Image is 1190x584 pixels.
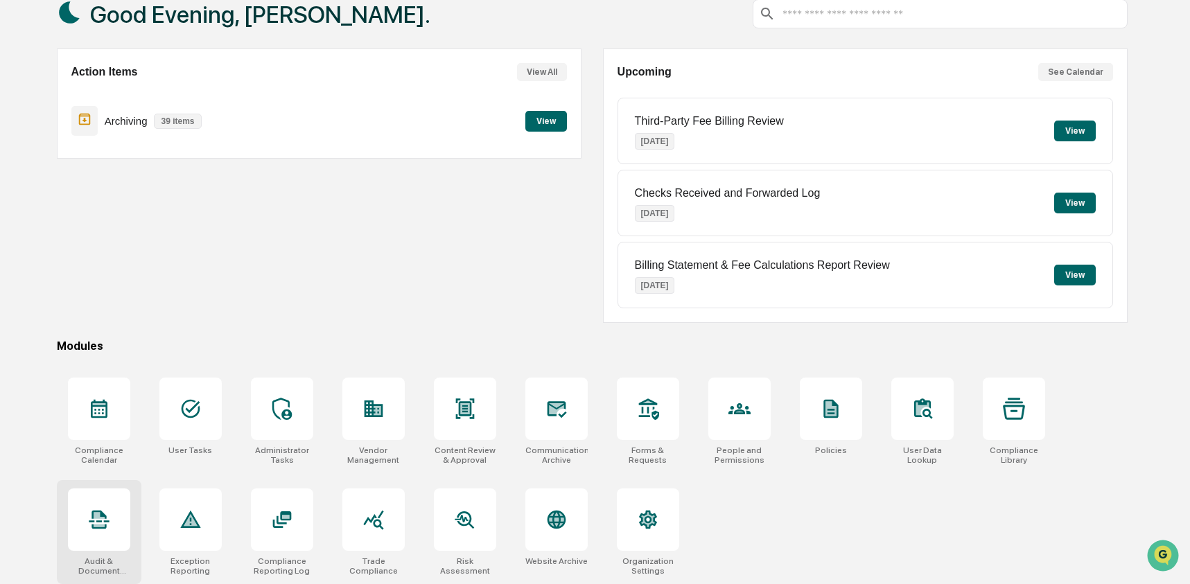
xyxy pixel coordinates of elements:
[28,201,87,215] span: Data Lookup
[68,445,130,465] div: Compliance Calendar
[251,556,313,576] div: Compliance Reporting Log
[68,556,130,576] div: Audit & Document Logs
[8,169,95,194] a: 🖐️Preclearance
[891,445,954,465] div: User Data Lookup
[342,556,405,576] div: Trade Compliance
[617,556,679,576] div: Organization Settings
[57,339,1128,353] div: Modules
[635,133,675,150] p: [DATE]
[635,187,821,200] p: Checks Received and Forwarded Log
[138,235,168,245] span: Pylon
[635,205,675,222] p: [DATE]
[105,115,148,127] p: Archiving
[159,556,222,576] div: Exception Reporting
[90,1,430,28] h1: Good Evening, [PERSON_NAME].
[95,169,177,194] a: 🗄️Attestations
[8,195,93,220] a: 🔎Data Lookup
[47,120,175,131] div: We're available if you need us!
[114,175,172,188] span: Attestations
[28,175,89,188] span: Preclearance
[525,556,588,566] div: Website Archive
[14,202,25,213] div: 🔎
[525,445,588,465] div: Communications Archive
[47,106,227,120] div: Start new chat
[154,114,201,129] p: 39 items
[983,445,1045,465] div: Compliance Library
[617,445,679,465] div: Forms & Requests
[14,106,39,131] img: 1746055101610-c473b297-6a78-478c-a979-82029cc54cd1
[251,445,313,465] div: Administrator Tasks
[434,445,496,465] div: Content Review & Approval
[14,29,252,51] p: How can we help?
[525,114,567,127] a: View
[100,176,112,187] div: 🗄️
[635,115,784,127] p: Third-Party Fee Billing Review
[14,176,25,187] div: 🖐️
[1054,265,1096,285] button: View
[236,110,252,127] button: Start new chat
[168,445,212,455] div: User Tasks
[1146,538,1183,576] iframe: Open customer support
[635,277,675,294] p: [DATE]
[708,445,771,465] div: People and Permissions
[635,259,890,272] p: Billing Statement & Fee Calculations Report Review
[815,445,847,455] div: Policies
[618,66,672,78] h2: Upcoming
[71,66,138,78] h2: Action Items
[525,111,567,132] button: View
[98,234,168,245] a: Powered byPylon
[1054,121,1096,141] button: View
[1038,63,1113,81] button: See Calendar
[434,556,496,576] div: Risk Assessment
[342,445,405,465] div: Vendor Management
[1054,193,1096,213] button: View
[517,63,567,81] button: View All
